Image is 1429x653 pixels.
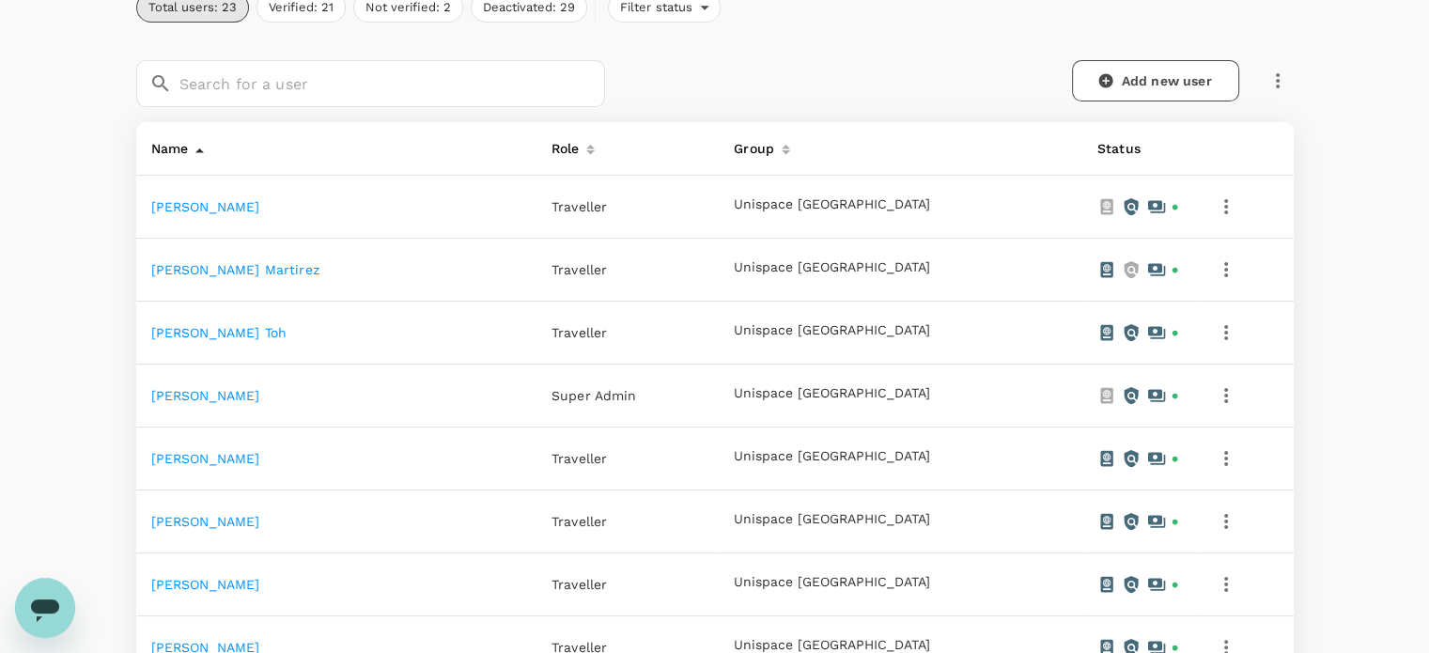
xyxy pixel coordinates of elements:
button: Unispace [GEOGRAPHIC_DATA] [734,197,930,212]
span: Traveller [551,262,607,277]
th: Status [1082,122,1195,176]
button: Unispace [GEOGRAPHIC_DATA] [734,449,930,464]
input: Search for a user [179,60,605,107]
span: Traveller [551,451,607,466]
button: Unispace [GEOGRAPHIC_DATA] [734,386,930,401]
a: Add new user [1072,60,1239,101]
a: [PERSON_NAME] Toh [151,325,287,340]
span: Traveller [551,199,607,214]
span: Traveller [551,514,607,529]
button: Unispace [GEOGRAPHIC_DATA] [734,638,930,653]
button: Unispace [GEOGRAPHIC_DATA] [734,260,930,275]
div: Name [144,130,189,160]
span: Traveller [551,325,607,340]
a: [PERSON_NAME] [151,514,260,529]
button: Unispace [GEOGRAPHIC_DATA] [734,512,930,527]
button: Unispace [GEOGRAPHIC_DATA] [734,575,930,590]
a: [PERSON_NAME] [151,199,260,214]
a: [PERSON_NAME] [151,451,260,466]
span: Super Admin [551,388,637,403]
a: [PERSON_NAME] Martirez [151,262,319,277]
a: [PERSON_NAME] [151,577,260,592]
iframe: Button to launch messaging window [15,578,75,638]
a: [PERSON_NAME] [151,388,260,403]
span: Traveller [551,577,607,592]
div: Group [726,130,774,160]
button: Unispace [GEOGRAPHIC_DATA] [734,323,930,338]
div: Role [544,130,580,160]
